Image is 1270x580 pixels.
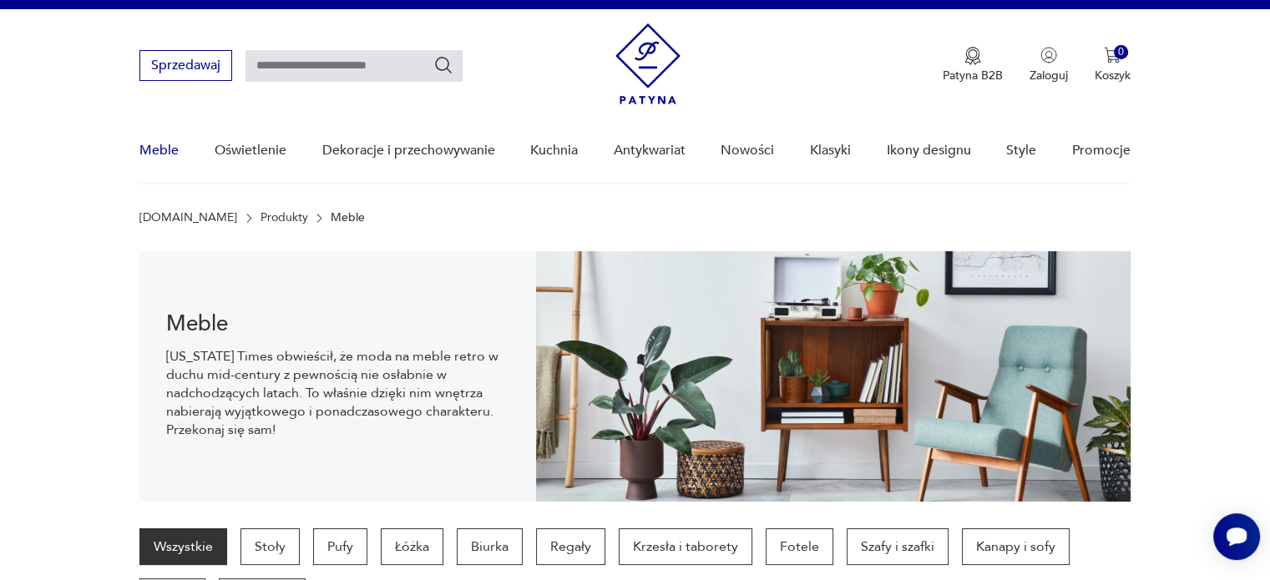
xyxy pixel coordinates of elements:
[457,528,523,565] a: Biurka
[721,119,774,183] a: Nowości
[886,119,970,183] a: Ikony designu
[215,119,286,183] a: Oświetlenie
[240,528,300,565] a: Stoły
[313,528,367,565] a: Pufy
[810,119,851,183] a: Klasyki
[943,47,1003,83] a: Ikona medaluPatyna B2B
[530,119,578,183] a: Kuchnia
[321,119,494,183] a: Dekoracje i przechowywanie
[1040,47,1057,63] img: Ikonka użytkownika
[1030,47,1068,83] button: Zaloguj
[381,528,443,565] a: Łóżka
[261,211,308,224] a: Produkty
[139,50,232,81] button: Sprzedawaj
[1006,119,1036,183] a: Style
[615,23,681,104] img: Patyna - sklep z meblami i dekoracjami vintage
[536,528,605,565] a: Regały
[166,314,509,334] h1: Meble
[1095,47,1131,83] button: 0Koszyk
[964,47,981,65] img: Ikona medalu
[1030,68,1068,83] p: Zaloguj
[943,68,1003,83] p: Patyna B2B
[614,119,686,183] a: Antykwariat
[943,47,1003,83] button: Patyna B2B
[1095,68,1131,83] p: Koszyk
[433,55,453,75] button: Szukaj
[1104,47,1121,63] img: Ikona koszyka
[847,528,949,565] a: Szafy i szafki
[619,528,752,565] a: Krzesła i taborety
[1114,45,1128,59] div: 0
[766,528,833,565] a: Fotele
[1213,513,1260,560] iframe: Smartsupp widget button
[139,119,179,183] a: Meble
[139,61,232,73] a: Sprzedawaj
[536,251,1131,502] img: Meble
[331,211,365,224] p: Meble
[166,347,509,439] p: [US_STATE] Times obwieścił, że moda na meble retro w duchu mid-century z pewnością nie osłabnie w...
[139,528,227,565] a: Wszystkie
[139,211,237,224] a: [DOMAIN_NAME]
[1072,119,1131,183] a: Promocje
[962,528,1070,565] a: Kanapy i sofy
